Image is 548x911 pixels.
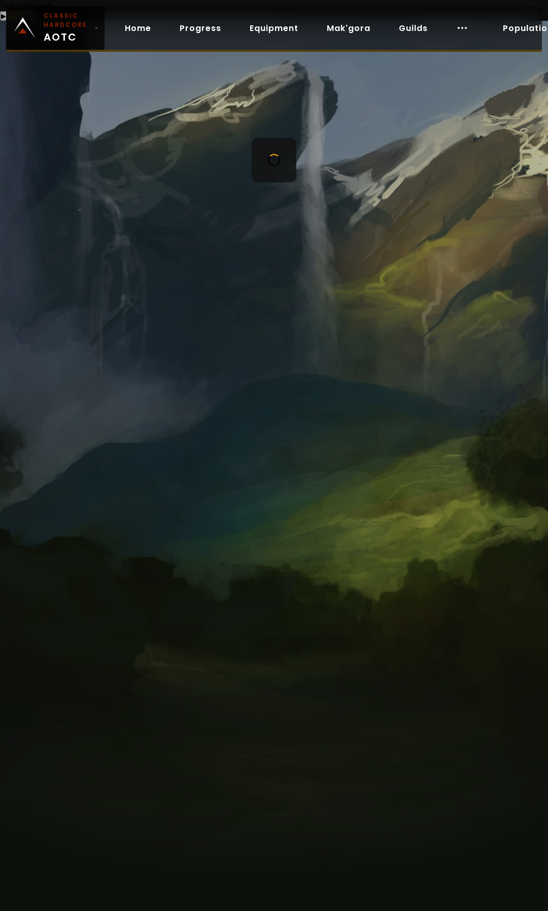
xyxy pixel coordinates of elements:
[6,6,105,50] a: Classic HardcoreAOTC
[117,18,159,39] a: Home
[172,18,229,39] a: Progress
[44,11,90,29] small: Classic Hardcore
[44,11,90,45] span: AOTC
[242,18,306,39] a: Equipment
[391,18,436,39] a: Guilds
[319,18,379,39] a: Mak'gora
